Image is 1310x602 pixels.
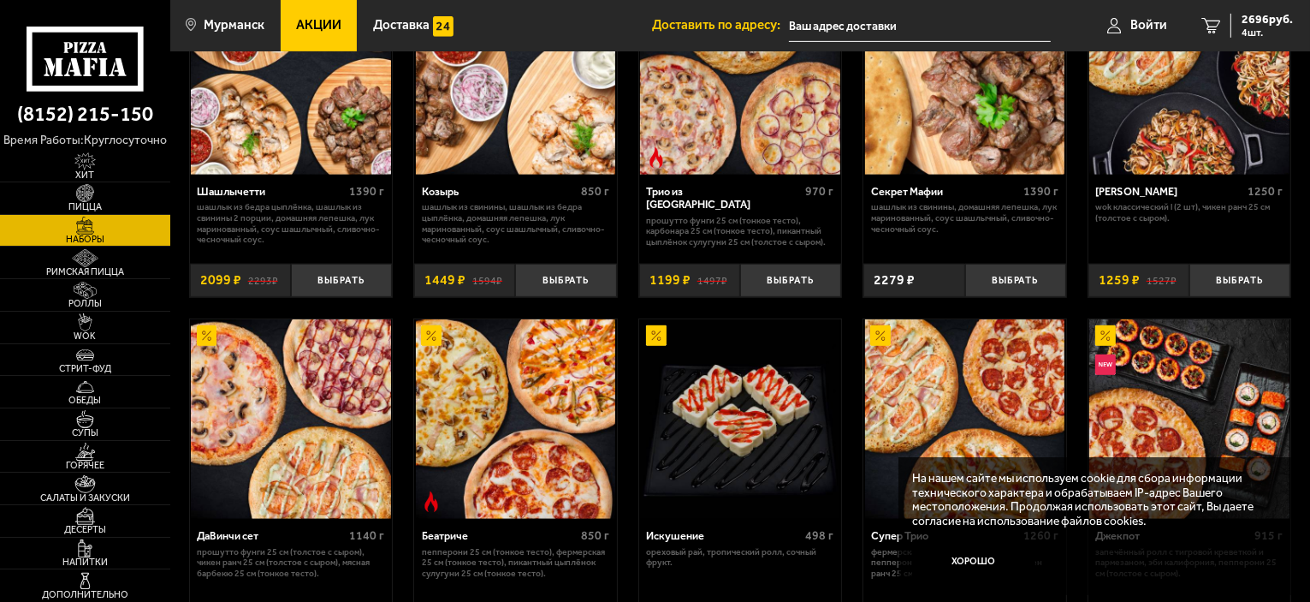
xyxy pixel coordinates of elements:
[190,319,393,520] a: АкционныйДаВинчи сет
[646,147,667,168] img: Острое блюдо
[863,319,1066,520] a: АкционныйСупер Трио
[640,319,840,520] img: Искушение
[581,528,609,543] span: 850 г
[422,185,577,198] div: Козырь
[652,19,789,32] span: Доставить по адресу:
[433,16,453,37] img: 15daf4d41897b9f0e9f617042186c801.svg
[870,325,891,346] img: Акционный
[1130,19,1167,32] span: Войти
[422,202,609,246] p: шашлык из свинины, шашлык из бедра цыплёнка, домашняя лепешка, лук маринованный, соус шашлычный, ...
[1095,355,1116,375] img: Новинка
[1189,264,1290,297] button: Выбрать
[1095,202,1283,224] p: Wok классический L (2 шт), Чикен Ранч 25 см (толстое с сыром).
[373,19,430,32] span: Доставка
[639,319,842,520] a: АкционныйИскушение
[1089,319,1289,520] img: Джекпот
[296,19,341,32] span: Акции
[871,202,1058,235] p: шашлык из свинины, домашняя лепешка, лук маринованный, соус шашлычный, сливочно-чесночный соус.
[871,185,1019,198] div: Секрет Мафии
[191,319,391,520] img: ДаВинчи сет
[646,547,833,569] p: Ореховый рай, Тропический ролл, Сочный фрукт.
[414,319,617,520] a: АкционныйОстрое блюдоБеатриче
[204,19,264,32] span: Мурманск
[349,528,384,543] span: 1140 г
[581,184,609,199] span: 850 г
[874,273,915,287] span: 2279 ₽
[1099,273,1140,287] span: 1259 ₽
[646,185,801,212] div: Трио из [GEOGRAPHIC_DATA]
[197,185,345,198] div: Шашлычетти
[200,273,241,287] span: 2099 ₽
[1023,184,1058,199] span: 1390 г
[422,529,577,542] div: Беатриче
[472,273,502,287] s: 1594 ₽
[424,273,465,287] span: 1449 ₽
[197,325,217,346] img: Акционный
[912,471,1267,527] p: На нашем сайте мы используем cookie для сбора информации технического характера и обрабатываем IP...
[646,529,801,542] div: Искушение
[1248,184,1283,199] span: 1250 г
[515,264,616,297] button: Выбрать
[1095,185,1243,198] div: [PERSON_NAME]
[865,319,1065,520] img: Супер Трио
[291,264,392,297] button: Выбрать
[646,216,833,248] p: Прошутто Фунги 25 см (тонкое тесто), Карбонара 25 см (тонкое тесто), Пикантный цыплёнок сулугуни ...
[197,529,345,542] div: ДаВинчи сет
[1242,14,1293,26] span: 2696 руб.
[349,184,384,199] span: 1390 г
[421,492,442,512] img: Острое блюдо
[1095,325,1116,346] img: Акционный
[965,264,1066,297] button: Выбрать
[197,202,384,246] p: шашлык из бедра цыплёнка, шашлык из свинины 2 порции, домашняя лепешка, лук маринованный, соус ша...
[1242,27,1293,38] span: 4 шт.
[740,264,841,297] button: Выбрать
[421,325,442,346] img: Акционный
[1088,319,1291,520] a: АкционныйНовинкаДжекпот
[789,10,1051,42] input: Ваш адрес доставки
[871,547,1058,580] p: Фермерская 25 см (толстое с сыром), Пепперони 25 см (толстое с сыром), Чикен Ранч 25 см (толстое ...
[1147,273,1177,287] s: 1527 ₽
[697,273,727,287] s: 1497 ₽
[416,319,616,520] img: Беатриче
[806,528,834,543] span: 498 г
[646,325,667,346] img: Акционный
[649,273,691,287] span: 1199 ₽
[871,529,1019,542] div: Супер Трио
[422,547,609,580] p: Пепперони 25 см (тонкое тесто), Фермерская 25 см (тонкое тесто), Пикантный цыплёнок сулугуни 25 с...
[197,547,384,580] p: Прошутто Фунги 25 см (толстое с сыром), Чикен Ранч 25 см (толстое с сыром), Мясная Барбекю 25 см ...
[912,541,1035,582] button: Хорошо
[248,273,278,287] s: 2293 ₽
[806,184,834,199] span: 970 г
